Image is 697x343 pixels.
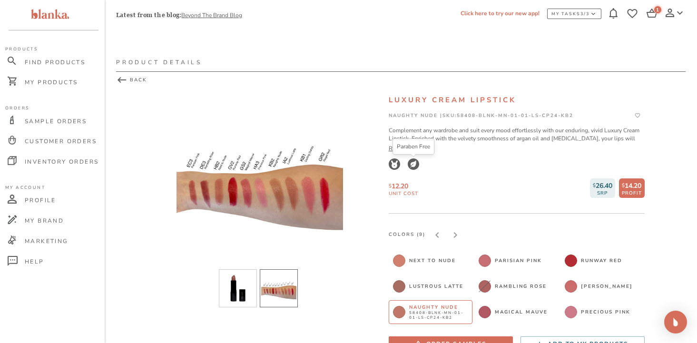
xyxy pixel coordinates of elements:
li: slide item 1 [219,269,257,307]
span: Naughty Nude [409,304,469,311]
img: Paraben Free [408,158,419,170]
span: [PERSON_NAME] [581,283,633,290]
span: 14.20 [625,181,641,190]
span: $ [593,182,596,189]
button: Rambling Rose [474,274,559,298]
span: PROFIT [622,191,642,196]
button: Magical Mauve [474,300,559,324]
span: BACK [116,74,686,86]
span: 58408-BLNK-MN-01-01-LS-CP24-KB2 [409,311,469,320]
li: slide item 2 [260,269,298,307]
button: Next to Nude [389,249,473,273]
span: 12.20 [392,182,408,191]
span: $ [389,183,392,189]
span: Rambling Rose [495,283,547,290]
div: MY TASKS 3 /3 [551,11,589,17]
span: SRP [597,191,608,196]
button: [PERSON_NAME] [560,274,645,298]
span: Next to Nude [409,257,456,264]
button: Parisian Pink [474,249,559,273]
span: Complement any wardrobe and suit every mood effortlessly with our enduring, vivid Luxury Cream Li... [389,127,645,181]
span: Naughty Nude | SKU: 58408-BLNK-MN-01-01-LS-CP24-KB2 [389,112,573,119]
p: Latest from the blog: [116,11,181,20]
button: Runway Red [560,249,645,273]
button: Lustrous Latte [389,274,473,298]
span: Read more [389,145,645,152]
span: Lustrous Latte [409,283,463,290]
a: 1 [647,9,658,23]
span: Runway Red [581,257,622,264]
button: Naughty Nude58408-BLNK-MN-01-01-LS-CP24-KB2 [389,300,473,324]
button: Precious Pink [560,300,645,324]
p: Product Details [116,58,202,67]
span: Paraben Free [397,143,430,150]
button: MY TASKS3/3 [547,9,601,19]
div: 1 [654,6,662,14]
a: Beyond The Brand Blog [181,11,242,19]
span: unit cost [389,190,418,197]
span: $ [622,182,625,189]
div: Open Intercom Messenger [664,311,687,333]
span: COLORS ( 9 ) [389,232,425,238]
span: 26.40 [596,181,612,190]
a: Click here to try our new app! [461,10,540,17]
img: Cruelty Free [389,158,400,170]
span: Parisian Pink [495,257,542,264]
h1: Luxury Cream Lipstick [389,95,645,105]
span: Precious Pink [581,309,630,315]
span: Magical Mauve [495,309,548,315]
